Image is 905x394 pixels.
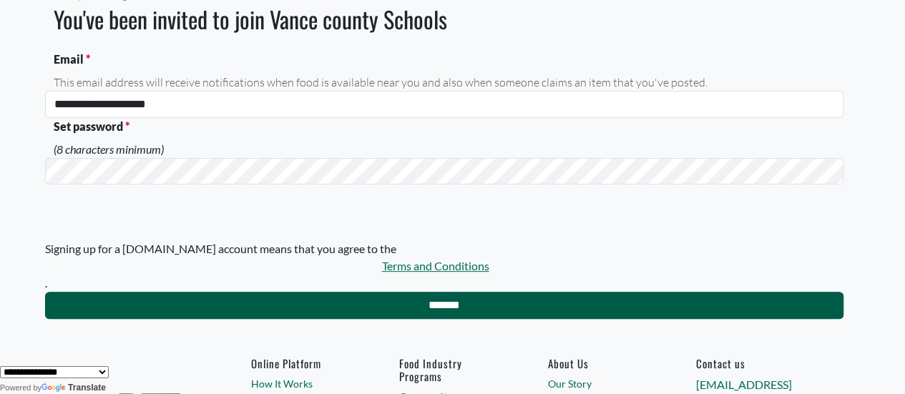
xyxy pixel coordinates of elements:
[45,74,843,91] span: This email address will receive notifications when food is available near you and also when someo...
[399,357,506,383] h6: Food Industry Programs
[41,383,68,393] img: Google Translate
[696,357,803,370] h6: Contact us
[547,357,654,370] a: About Us
[45,240,826,292] div: Signing up for a [DOMAIN_NAME] account means that you agree to the .
[45,51,843,68] label: Email
[251,357,358,370] h6: Online Platform
[45,6,843,33] h2: You've been invited to join Vance county Schools
[45,118,843,135] label: Set password
[41,383,106,393] a: Translate
[45,141,843,158] em: (8 characters minimum)
[54,184,271,240] iframe: reCAPTCHA
[45,257,826,275] a: Terms and Conditions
